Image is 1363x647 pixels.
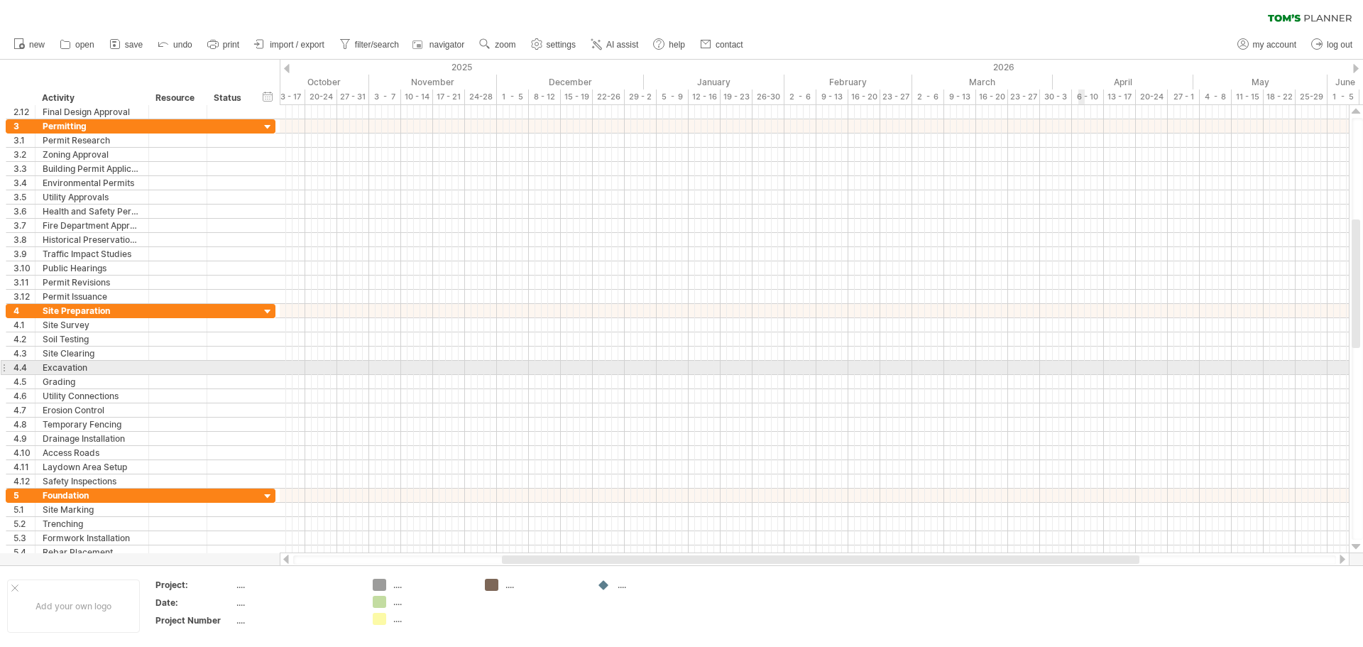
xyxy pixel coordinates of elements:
div: 5.3 [13,531,35,545]
div: 13 - 17 [273,89,305,104]
span: navigator [429,40,464,50]
div: 13 - 17 [1104,89,1136,104]
div: .... [393,596,471,608]
span: my account [1253,40,1296,50]
div: December 2025 [497,75,644,89]
div: Permitting [43,119,141,133]
a: help [650,36,689,54]
div: Site Marking [43,503,141,516]
div: 1 - 5 [497,89,529,104]
div: April 2026 [1053,75,1193,89]
div: 5.4 [13,545,35,559]
div: 3.5 [13,190,35,204]
div: Laydown Area Setup [43,460,141,474]
div: Activity [42,91,141,105]
div: Temporary Fencing [43,418,141,431]
div: 3.2 [13,148,35,161]
div: 25-29 [1296,89,1328,104]
div: 4 - 8 [1200,89,1232,104]
div: 4.1 [13,318,35,332]
div: 4.5 [13,375,35,388]
div: Foundation [43,489,141,502]
div: Excavation [43,361,141,374]
div: 3 - 7 [369,89,401,104]
div: 22-26 [593,89,625,104]
span: undo [173,40,192,50]
div: 8 - 12 [529,89,561,104]
span: log out [1327,40,1352,50]
div: 15 - 19 [561,89,593,104]
div: 26-30 [752,89,784,104]
div: Public Hearings [43,261,141,275]
div: 23 - 27 [1008,89,1040,104]
span: help [669,40,685,50]
div: 3.3 [13,162,35,175]
a: contact [696,36,748,54]
div: Drainage Installation [43,432,141,445]
div: 4 [13,304,35,317]
div: Status [214,91,245,105]
div: Building Permit Application [43,162,141,175]
div: Safety Inspections [43,474,141,488]
div: Grading [43,375,141,388]
div: Historical Preservation Approval [43,233,141,246]
div: 2.12 [13,105,35,119]
span: new [29,40,45,50]
div: 4.7 [13,403,35,417]
div: 3.9 [13,247,35,261]
div: 23 - 27 [880,89,912,104]
div: Final Design Approval [43,105,141,119]
div: 12 - 16 [689,89,721,104]
div: Health and Safety Permits [43,205,141,218]
div: Permit Research [43,134,141,147]
div: 4.12 [13,474,35,488]
div: 16 - 20 [848,89,880,104]
a: import / export [251,36,329,54]
div: 27 - 1 [1168,89,1200,104]
div: Utility Approvals [43,190,141,204]
div: October 2025 [222,75,369,89]
div: 3.11 [13,276,35,289]
a: my account [1234,36,1301,54]
div: Traffic Impact Studies [43,247,141,261]
a: print [204,36,243,54]
div: Permit Revisions [43,276,141,289]
a: zoom [476,36,520,54]
div: 17 - 21 [433,89,465,104]
div: 4.8 [13,418,35,431]
div: .... [236,579,356,591]
div: 5 [13,489,35,502]
div: Trenching [43,517,141,531]
div: Utility Connections [43,389,141,403]
div: Site Clearing [43,347,141,360]
div: 2 - 6 [912,89,944,104]
span: AI assist [606,40,638,50]
div: 3.12 [13,290,35,303]
div: Project: [155,579,234,591]
div: 29 - 2 [625,89,657,104]
div: Fire Department Approval [43,219,141,232]
div: 5 - 9 [657,89,689,104]
div: Permit Issuance [43,290,141,303]
div: 19 - 23 [721,89,752,104]
a: open [56,36,99,54]
div: 4.3 [13,347,35,360]
div: 4.6 [13,389,35,403]
div: Date: [155,597,234,609]
div: 3.6 [13,205,35,218]
a: save [106,36,147,54]
div: 2 - 6 [784,89,816,104]
div: 4.4 [13,361,35,374]
div: 6 - 10 [1072,89,1104,104]
a: new [10,36,49,54]
div: 18 - 22 [1264,89,1296,104]
div: Formwork Installation [43,531,141,545]
div: Erosion Control [43,403,141,417]
div: .... [393,613,471,625]
div: Soil Testing [43,332,141,346]
a: navigator [410,36,469,54]
div: Site Survey [43,318,141,332]
div: Site Preparation [43,304,141,317]
div: 4.2 [13,332,35,346]
a: filter/search [336,36,403,54]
